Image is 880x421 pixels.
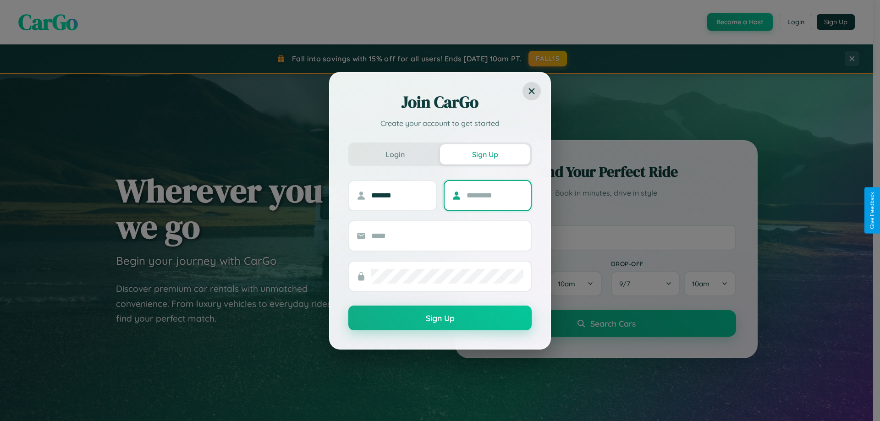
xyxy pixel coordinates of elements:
[348,118,532,129] p: Create your account to get started
[348,91,532,113] h2: Join CarGo
[440,144,530,164] button: Sign Up
[350,144,440,164] button: Login
[348,306,532,330] button: Sign Up
[869,192,875,229] div: Give Feedback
